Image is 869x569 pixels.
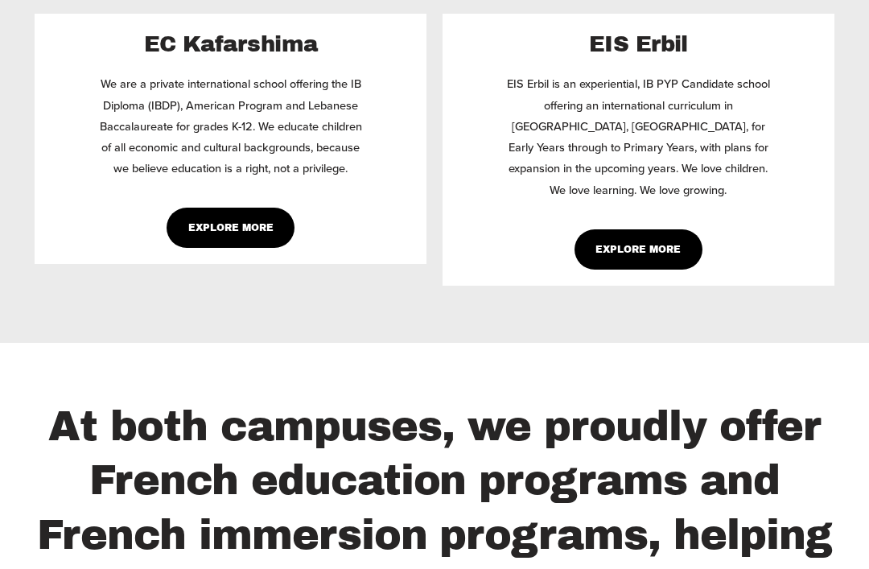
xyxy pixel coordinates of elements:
p: EIS Erbil is an experiential, IB PYP Candidate school offering an international curriculum in [GE... [504,73,773,200]
a: Explore More [167,208,294,248]
h2: EIS Erbil [504,30,773,59]
h2: EC Kafarshima [96,30,365,59]
a: Explore More [575,229,702,270]
p: We are a private international school offering the IB Diploma (IBDP), American Program and Lebane... [96,73,365,179]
